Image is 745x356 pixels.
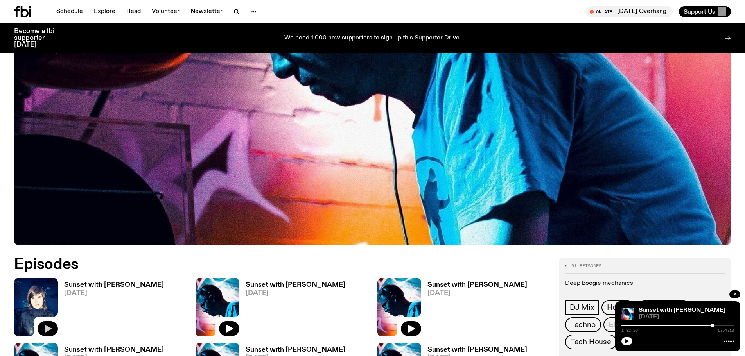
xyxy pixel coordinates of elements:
span: DJ Mix [570,303,594,312]
span: 1:32:26 [621,329,638,333]
span: 1:54:13 [718,329,734,333]
a: Read [122,6,145,17]
span: [DATE] [64,290,164,297]
a: House [601,300,635,315]
a: DJ Mix [565,300,599,315]
a: Schedule [52,6,88,17]
span: Tech House [571,338,611,346]
a: Newsletter [186,6,227,17]
a: Volunteer [147,6,184,17]
a: Tech House [565,335,617,349]
a: Sunset with [PERSON_NAME] [639,307,725,313]
h3: Sunset with [PERSON_NAME] [246,282,345,288]
img: Simon Caldwell stands side on, looking downwards. He has headphones on. Behind him is a brightly ... [377,278,421,336]
h2: Episodes [14,258,489,272]
h3: Become a fbi supporter [DATE] [14,28,64,48]
img: Simon Caldwell stands side on, looking downwards. He has headphones on. Behind him is a brightly ... [621,308,634,320]
h3: Sunset with [PERSON_NAME] [64,347,164,353]
span: House [607,303,629,312]
a: Techno [565,317,601,332]
p: We need 1,000 new supporters to sign up this Supporter Drive. [284,35,461,42]
h3: Sunset with [PERSON_NAME] [64,282,164,288]
button: On Air[DATE] Overhang [586,6,673,17]
a: Explore [89,6,120,17]
p: Deep boogie mechanics. [565,280,725,287]
span: [DATE] [246,290,345,297]
a: Sunset with [PERSON_NAME][DATE] [58,282,164,336]
span: 91 episodes [571,264,601,268]
span: [DATE] [427,290,527,297]
a: Sunset with [PERSON_NAME][DATE] [239,282,345,336]
span: Electro [609,320,634,329]
a: Deep House [637,300,691,315]
a: Electro [603,317,639,332]
span: Support Us [684,8,715,15]
a: Sunset with [PERSON_NAME][DATE] [421,282,527,336]
span: [DATE] [639,314,734,320]
h3: Sunset with [PERSON_NAME] [427,282,527,288]
button: Support Us [679,6,731,17]
span: Techno [571,320,596,329]
h3: Sunset with [PERSON_NAME] [427,347,527,353]
h3: Sunset with [PERSON_NAME] [246,347,345,353]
